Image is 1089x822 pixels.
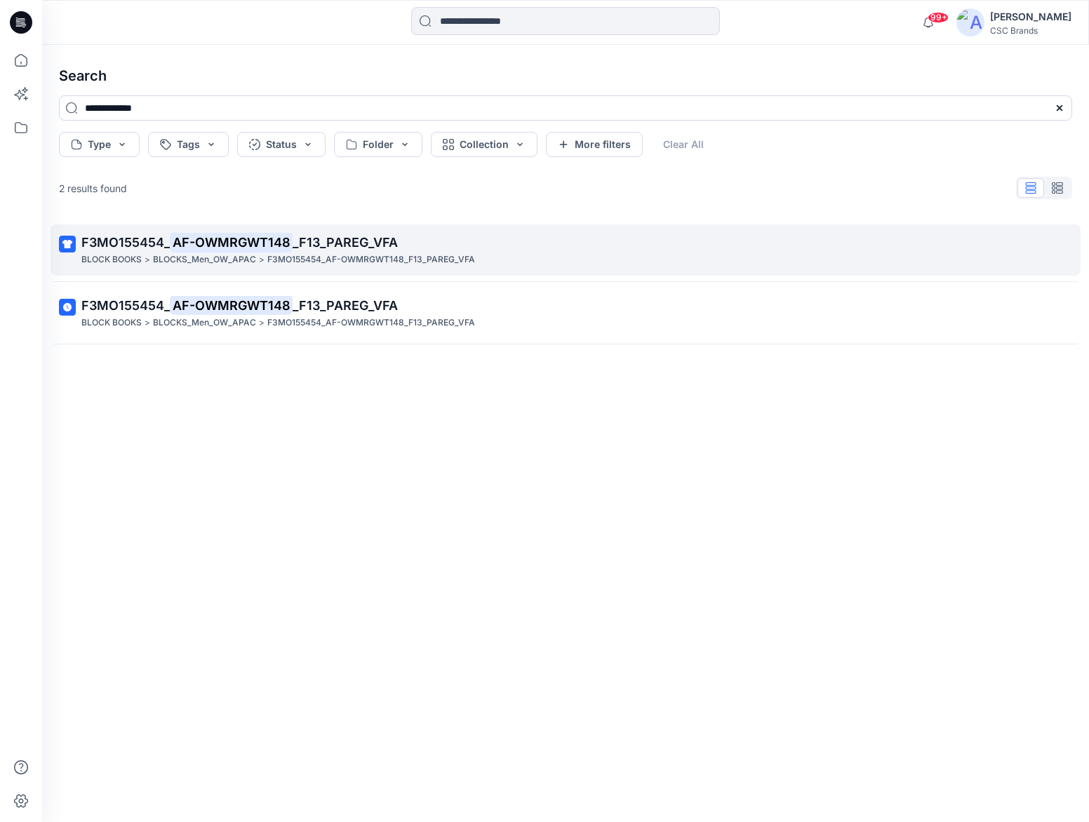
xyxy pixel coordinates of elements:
[293,298,398,313] span: _F13_PAREG_VFA
[148,132,229,157] button: Tags
[81,235,170,250] span: F3MO155454_
[546,132,643,157] button: More filters
[170,295,293,315] mark: AF-OWMRGWT148
[928,12,949,23] span: 99+
[51,288,1081,339] a: F3MO155454_AF-OWMRGWT148_F13_PAREG_VFABLOCK BOOKS>BLOCKS_Men_OW_APAC>F3MO155454_AF-OWMRGWT148_F13...
[170,232,293,252] mark: AF-OWMRGWT148
[59,132,140,157] button: Type
[153,316,256,330] p: BLOCKS_Men_OW_APAC
[293,235,398,250] span: _F13_PAREG_VFA
[237,132,326,157] button: Status
[267,316,475,330] p: F3MO155454_AF-OWMRGWT148_F13_PAREG_VFA
[153,252,256,267] p: BLOCKS_Men_OW_APAC
[259,252,265,267] p: >
[81,252,142,267] p: BLOCK BOOKS
[81,298,170,313] span: F3MO155454_
[334,132,422,157] button: Folder
[145,316,150,330] p: >
[259,316,265,330] p: >
[990,8,1071,25] div: [PERSON_NAME]
[48,56,1083,95] h4: Search
[267,252,475,267] p: F3MO155454_AF-OWMRGWT148_F13_PAREG_VFA
[990,25,1071,36] div: CSC Brands
[59,181,127,196] p: 2 results found
[145,252,150,267] p: >
[956,8,984,36] img: avatar
[51,224,1081,276] a: F3MO155454_AF-OWMRGWT148_F13_PAREG_VFABLOCK BOOKS>BLOCKS_Men_OW_APAC>F3MO155454_AF-OWMRGWT148_F13...
[81,316,142,330] p: BLOCK BOOKS
[431,132,537,157] button: Collection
